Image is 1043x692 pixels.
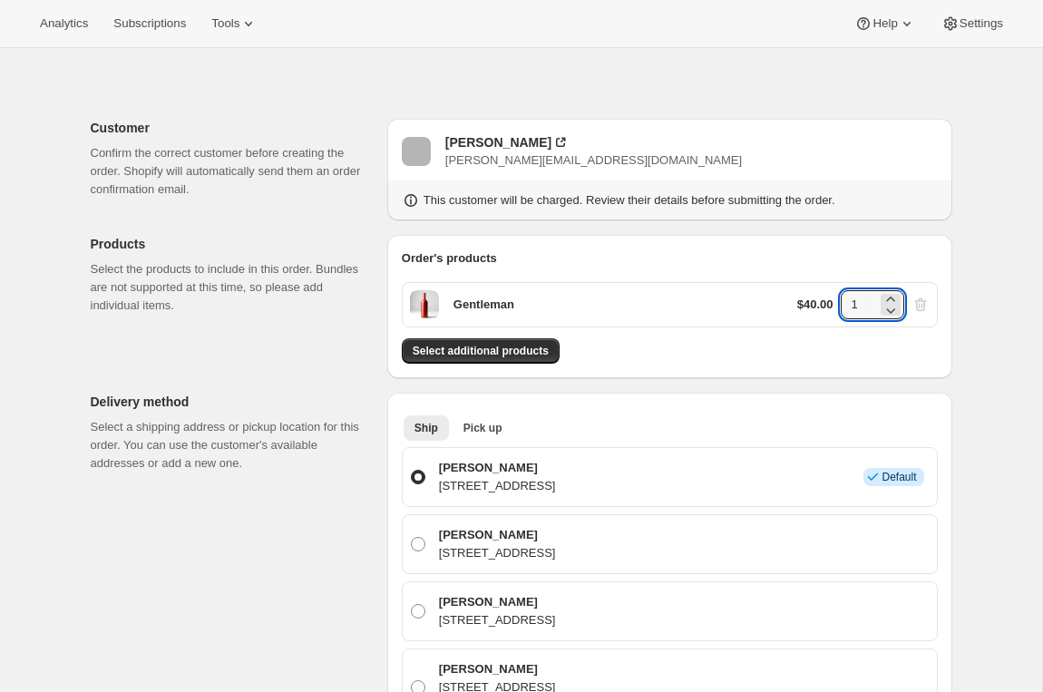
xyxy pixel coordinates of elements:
[439,611,556,629] p: [STREET_ADDRESS]
[402,251,497,265] span: Order's products
[91,260,373,315] p: Select the products to include in this order. Bundles are not supported at this time, so please a...
[410,290,439,319] span: Default Title
[91,144,373,199] p: Confirm the correct customer before creating the order. Shopify will automatically send them an o...
[29,11,99,36] button: Analytics
[960,16,1003,31] span: Settings
[439,477,556,495] p: [STREET_ADDRESS]
[439,526,556,544] p: [PERSON_NAME]
[872,16,897,31] span: Help
[413,344,549,358] span: Select additional products
[200,11,268,36] button: Tools
[843,11,926,36] button: Help
[445,153,742,167] span: [PERSON_NAME][EMAIL_ADDRESS][DOMAIN_NAME]
[402,338,560,364] button: Select additional products
[439,544,556,562] p: [STREET_ADDRESS]
[402,137,431,166] span: Emily Yuhas
[424,191,835,210] p: This customer will be charged. Review their details before submitting the order.
[113,16,186,31] span: Subscriptions
[445,133,551,151] div: [PERSON_NAME]
[102,11,197,36] button: Subscriptions
[453,296,514,314] p: Gentleman
[882,470,916,484] span: Default
[797,296,833,314] p: $40.00
[40,16,88,31] span: Analytics
[91,418,373,473] p: Select a shipping address or pickup location for this order. You can use the customer's available...
[463,421,502,435] span: Pick up
[439,660,556,678] p: [PERSON_NAME]
[91,119,373,137] p: Customer
[91,393,373,411] p: Delivery method
[439,593,556,611] p: [PERSON_NAME]
[931,11,1014,36] button: Settings
[211,16,239,31] span: Tools
[414,421,438,435] span: Ship
[439,459,556,477] p: [PERSON_NAME]
[91,235,373,253] p: Products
